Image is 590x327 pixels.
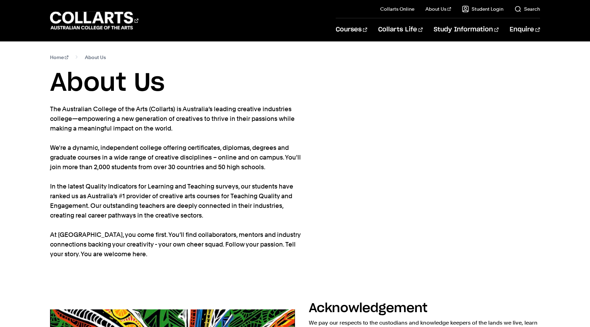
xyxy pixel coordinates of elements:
[85,52,106,62] span: About Us
[336,18,367,41] a: Courses
[50,68,540,99] h1: About Us
[50,11,138,30] div: Go to homepage
[378,18,423,41] a: Collarts Life
[434,18,499,41] a: Study Information
[380,6,414,12] a: Collarts Online
[462,6,503,12] a: Student Login
[50,104,302,259] p: The Australian College of the Arts (Collarts) is Australia’s leading creative industries college—...
[514,6,540,12] a: Search
[425,6,451,12] a: About Us
[50,52,68,62] a: Home
[309,302,427,315] h2: Acknowledgement
[510,18,540,41] a: Enquire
